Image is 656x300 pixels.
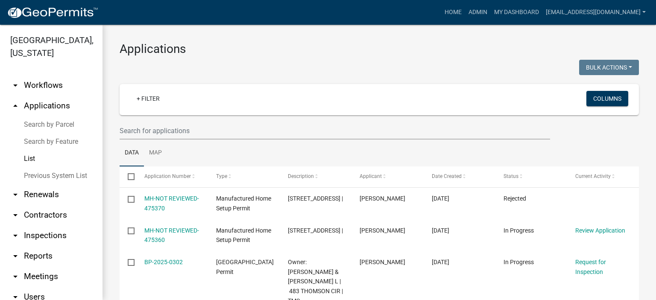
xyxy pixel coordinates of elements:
[144,227,199,244] a: MH-NOT REVIEWED-475360
[10,101,20,111] i: arrow_drop_up
[360,259,405,265] span: Richard Loggins
[144,140,167,167] a: Map
[288,173,314,179] span: Description
[136,166,208,187] datatable-header-cell: Application Number
[360,227,405,234] span: Travis Pace
[567,166,639,187] datatable-header-cell: Current Activity
[10,230,20,241] i: arrow_drop_down
[360,195,405,202] span: Travis Pace
[120,42,639,56] h3: Applications
[504,227,534,234] span: In Progress
[432,227,449,234] span: 09/08/2025
[504,173,518,179] span: Status
[120,122,550,140] input: Search for applications
[216,259,274,275] span: Abbeville County Building Permit
[579,60,639,75] button: Bulk Actions
[432,259,449,265] span: 09/08/2025
[504,259,534,265] span: In Progress
[465,4,491,20] a: Admin
[351,166,423,187] datatable-header-cell: Applicant
[10,189,20,200] i: arrow_drop_down
[144,259,183,265] a: BP-2025-0302
[491,4,542,20] a: My Dashboard
[216,173,227,179] span: Type
[441,4,465,20] a: Home
[216,195,271,212] span: Manufactured Home Setup Permit
[120,166,136,187] datatable-header-cell: Select
[575,227,625,234] a: Review Application
[542,4,649,20] a: [EMAIL_ADDRESS][DOMAIN_NAME]
[10,210,20,220] i: arrow_drop_down
[360,173,382,179] span: Applicant
[575,173,611,179] span: Current Activity
[288,227,343,234] span: 77 BEAVER LN |
[10,251,20,261] i: arrow_drop_down
[130,91,167,106] a: + Filter
[586,91,628,106] button: Columns
[495,166,567,187] datatable-header-cell: Status
[216,227,271,244] span: Manufactured Home Setup Permit
[432,173,462,179] span: Date Created
[575,259,606,275] a: Request for Inspection
[280,166,351,187] datatable-header-cell: Description
[10,80,20,90] i: arrow_drop_down
[144,173,191,179] span: Application Number
[10,271,20,282] i: arrow_drop_down
[423,166,495,187] datatable-header-cell: Date Created
[504,195,526,202] span: Rejected
[288,195,343,202] span: 77 BEAVER LN |
[432,195,449,202] span: 09/08/2025
[120,140,144,167] a: Data
[144,195,199,212] a: MH-NOT REVIEWED-475370
[208,166,280,187] datatable-header-cell: Type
